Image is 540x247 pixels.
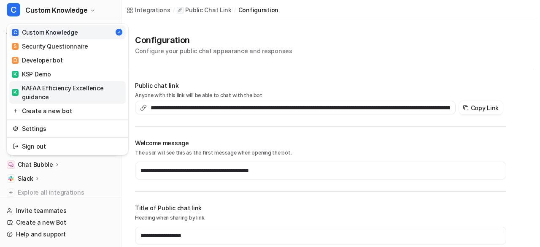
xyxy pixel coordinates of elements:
img: reset [13,124,19,133]
span: K [12,89,19,96]
span: K [12,71,19,78]
img: reset [13,142,19,151]
a: Sign out [9,139,126,153]
div: Security Questionnaire [12,42,88,51]
span: C [12,29,19,36]
div: Custom Knowledge [12,28,78,37]
div: KAFAA Efficiency Excellence guidance [12,84,123,101]
div: CCustom Knowledge [7,24,128,155]
div: KSP Demo [12,70,51,79]
span: S [12,43,19,50]
span: C [7,3,20,16]
div: Developer bot [12,56,62,65]
a: Settings [9,122,126,136]
a: Create a new bot [9,104,126,118]
span: D [12,57,19,64]
span: Custom Knowledge [25,4,88,16]
img: reset [13,106,19,115]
